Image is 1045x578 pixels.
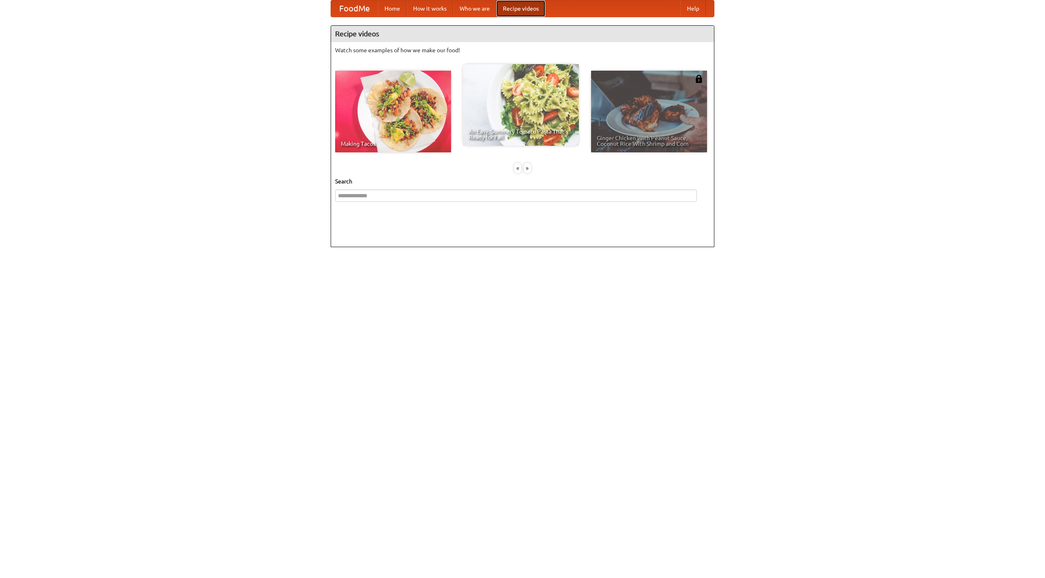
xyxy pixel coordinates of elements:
span: An Easy, Summery Tomato Pasta That's Ready for Fall [469,129,573,140]
div: » [524,163,531,173]
a: How it works [407,0,453,17]
h4: Recipe videos [331,26,714,42]
a: Help [680,0,706,17]
h5: Search [335,177,710,185]
span: Making Tacos [341,141,445,147]
img: 483408.png [695,75,703,83]
div: « [514,163,521,173]
a: Home [378,0,407,17]
a: Recipe videos [496,0,545,17]
p: Watch some examples of how we make our food! [335,46,710,54]
a: An Easy, Summery Tomato Pasta That's Ready for Fall [463,64,579,146]
a: Making Tacos [335,71,451,152]
a: FoodMe [331,0,378,17]
a: Who we are [453,0,496,17]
